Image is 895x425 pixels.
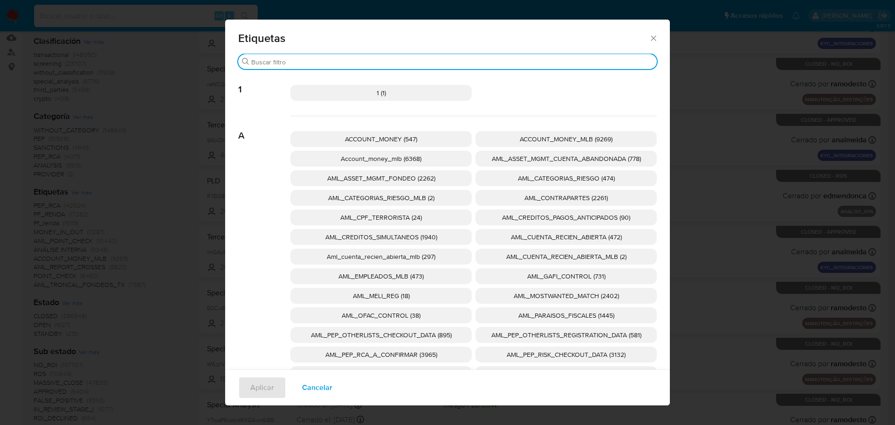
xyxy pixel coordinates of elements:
[518,311,614,320] span: AML_PARAISOS_FISCALES (1445)
[290,249,472,265] div: Aml_cuenta_recien_abierta_mlb (297)
[475,249,657,265] div: AML_CUENTA_RECIEN_ABIERTA_MLB (2)
[491,330,641,340] span: AML_PEP_OTHERLISTS_REGISTRATION_DATA (581)
[475,131,657,147] div: ACCOUNT_MONEY_MLB (9269)
[475,347,657,362] div: AML_PEP_RISK_CHECKOUT_DATA (3132)
[290,209,472,225] div: AML_CPF_TERRORISTA (24)
[290,229,472,245] div: AML_CREDITOS_SIMULTANEOS (1940)
[527,272,606,281] span: AML_GAFI_CONTROL (731)
[520,134,613,144] span: ACCOUNT_MONEY_MLB (9269)
[325,232,437,242] span: AML_CREDITOS_SIMULTANEOS (1940)
[649,34,657,42] button: Cerrar
[238,70,290,95] span: 1
[507,350,626,359] span: AML_PEP_RISK_CHECKOUT_DATA (3132)
[377,88,386,98] span: 1 (1)
[475,366,657,382] div: AML_PEP_SHARING_REGISTRATION_DATA (347)
[302,377,332,398] span: Cancelar
[290,327,472,343] div: AML_PEP_OTHERLISTS_CHECKOUT_DATA (895)
[475,327,657,343] div: AML_PEP_OTHERLISTS_REGISTRATION_DATA (581)
[290,366,472,382] div: AML_PEP_RISK_REGISTRATION_DATA (1188)
[328,193,434,202] span: AML_CATEGORIAS_RIESGO_MLB (2)
[475,209,657,225] div: AML_CREDITOS_PAGOS_ANTICIPADOS (90)
[238,116,290,141] span: A
[492,154,641,163] span: AML_ASSET_MGMT_CUENTA_ABANDONADA (778)
[290,288,472,304] div: AML_MELI_REG (18)
[511,232,622,242] span: AML_CUENTA_RECIEN_ABIERTA (472)
[290,131,472,147] div: ACCOUNT_MONEY (547)
[475,229,657,245] div: AML_CUENTA_RECIEN_ABIERTA (472)
[290,85,472,101] div: 1 (1)
[290,376,344,399] button: Cancelar
[242,58,249,65] button: Buscar
[290,268,472,284] div: AML_EMPLEADOS_MLB (473)
[340,213,422,222] span: AML_CPF_TERRORISTA (24)
[290,151,472,167] div: Account_money_mlb (6368)
[342,311,420,320] span: AML_OFAC_CONTROL (38)
[475,151,657,167] div: AML_ASSET_MGMT_CUENTA_ABANDONADA (778)
[475,288,657,304] div: AML_MOSTWANTED_MATCH (2402)
[290,190,472,206] div: AML_CATEGORIAS_RIESGO_MLB (2)
[327,252,435,261] span: Aml_cuenta_recien_abierta_mlb (297)
[502,213,630,222] span: AML_CREDITOS_PAGOS_ANTICIPADOS (90)
[327,174,435,183] span: AML_ASSET_MGMT_FONDEO (2262)
[290,170,472,186] div: AML_ASSET_MGMT_FONDEO (2262)
[475,170,657,186] div: AML_CATEGORIAS_RIESGO (474)
[290,307,472,323] div: AML_OFAC_CONTROL (38)
[524,193,608,202] span: AML_CONTRAPARTES (2261)
[353,291,410,300] span: AML_MELI_REG (18)
[475,268,657,284] div: AML_GAFI_CONTROL (731)
[311,330,452,340] span: AML_PEP_OTHERLISTS_CHECKOUT_DATA (895)
[341,154,421,163] span: Account_money_mlb (6368)
[251,58,653,66] input: Buscar filtro
[238,33,649,44] span: Etiquetas
[338,272,424,281] span: AML_EMPLEADOS_MLB (473)
[475,307,657,323] div: AML_PARAISOS_FISCALES (1445)
[506,252,626,261] span: AML_CUENTA_RECIEN_ABIERTA_MLB (2)
[290,347,472,362] div: AML_PEP_RCA_A_CONFIRMAR (3965)
[325,350,437,359] span: AML_PEP_RCA_A_CONFIRMAR (3965)
[518,174,615,183] span: AML_CATEGORIAS_RIESGO (474)
[345,134,417,144] span: ACCOUNT_MONEY (547)
[475,190,657,206] div: AML_CONTRAPARTES (2261)
[514,291,619,300] span: AML_MOSTWANTED_MATCH (2402)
